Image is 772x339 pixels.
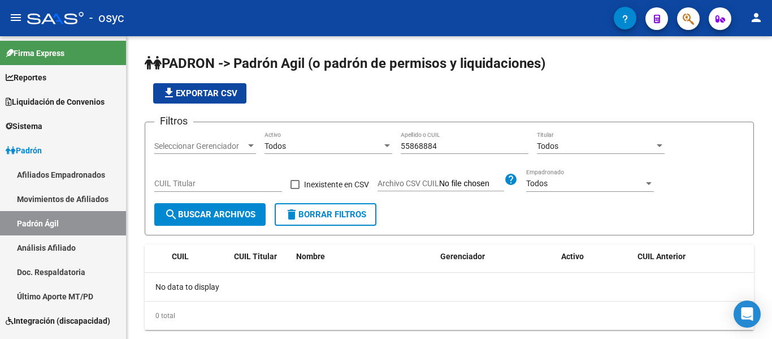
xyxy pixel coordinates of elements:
datatable-header-cell: Activo [557,244,633,269]
span: CUIL [172,252,189,261]
datatable-header-cell: CUIL Titular [229,244,292,269]
button: Exportar CSV [153,83,246,104]
span: Todos [526,179,548,188]
h3: Filtros [154,113,193,129]
button: Borrar Filtros [275,203,376,226]
div: No data to display [145,273,754,301]
mat-icon: delete [285,208,298,221]
mat-icon: person [749,11,763,24]
span: CUIL Anterior [637,252,686,261]
mat-icon: search [164,208,178,221]
span: Nombre [296,252,325,261]
span: Seleccionar Gerenciador [154,141,246,151]
button: Buscar Archivos [154,203,266,226]
span: Todos [264,141,286,151]
datatable-header-cell: Nombre [292,244,436,269]
span: CUIL Titular [234,252,277,261]
datatable-header-cell: CUIL Anterior [633,244,754,269]
span: - osyc [89,6,124,31]
span: Liquidación de Convenios [6,96,105,108]
span: Integración (discapacidad) [6,315,110,327]
span: Sistema [6,120,42,132]
span: Firma Express [6,47,64,59]
div: Open Intercom Messenger [734,301,761,328]
mat-icon: menu [9,11,23,24]
datatable-header-cell: CUIL [167,244,229,269]
span: Todos [537,141,558,151]
span: Buscar Archivos [164,209,255,220]
span: Padrón [6,144,42,157]
span: Reportes [6,71,46,84]
input: Archivo CSV CUIL [439,179,504,189]
datatable-header-cell: Gerenciador [436,244,557,269]
span: Borrar Filtros [285,209,366,220]
span: Inexistente en CSV [304,178,369,191]
span: PADRON -> Padrón Agil (o padrón de permisos y liquidaciones) [145,55,545,71]
span: Gerenciador [440,252,485,261]
mat-icon: help [504,173,518,186]
span: Exportar CSV [162,88,237,98]
span: Activo [561,252,584,261]
div: 0 total [145,302,754,330]
mat-icon: file_download [162,86,176,100]
span: Archivo CSV CUIL [378,179,439,188]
